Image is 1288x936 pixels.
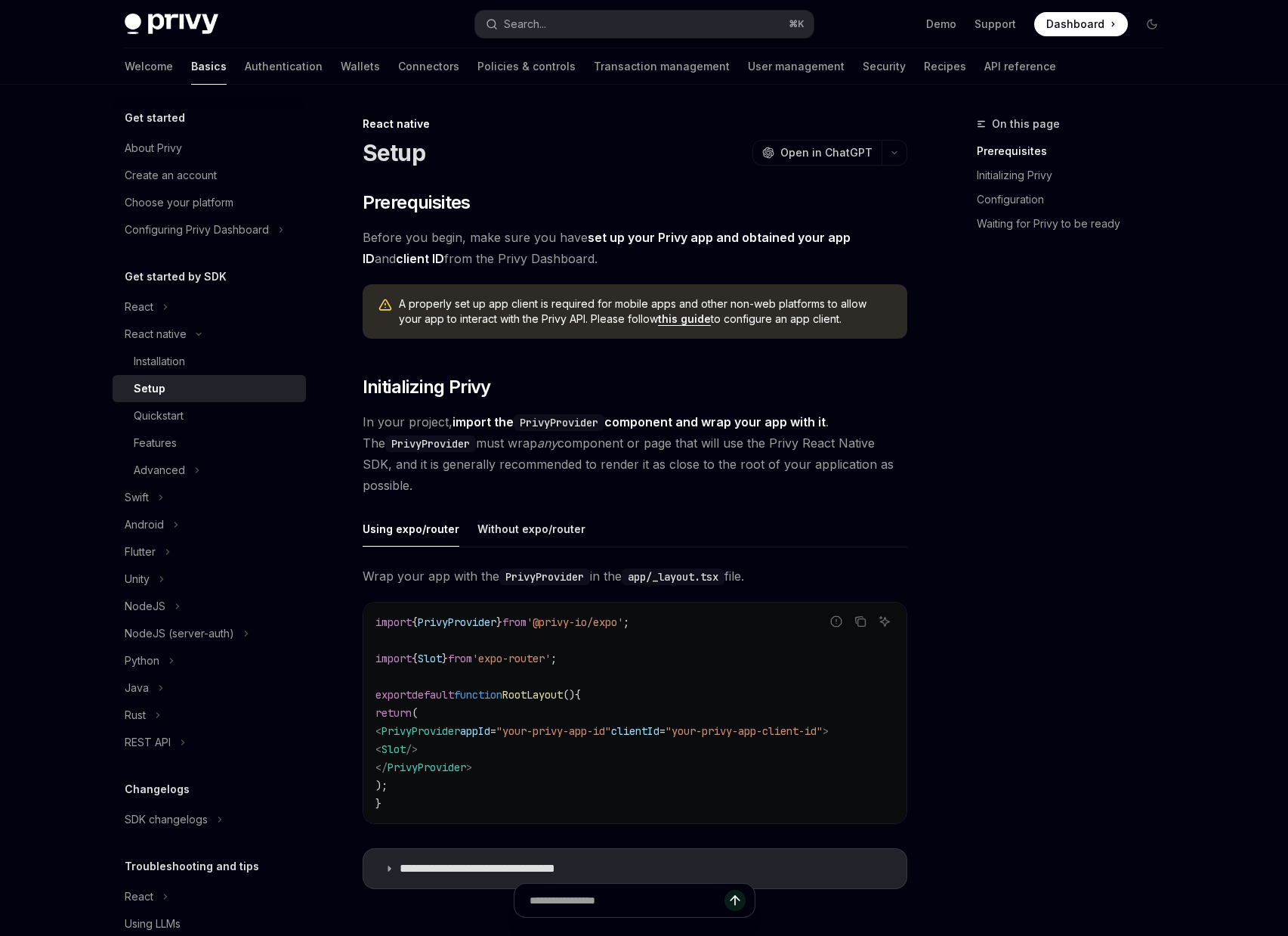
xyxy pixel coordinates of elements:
button: Toggle Rust section [113,702,306,729]
span: A properly set up app client is required for mobile apps and other non-web platforms to allow you... [399,296,892,327]
span: Dashboard [1046,17,1104,32]
div: Unity [125,570,150,588]
button: Toggle Java section [113,674,306,702]
span: export [375,688,412,702]
span: Prerequisites [363,191,471,215]
div: Java [125,679,149,697]
span: = [490,724,496,738]
button: Toggle Flutter section [113,538,306,566]
a: Support [974,17,1016,32]
a: Setup [113,375,306,402]
button: Ask AI [875,612,894,631]
span: from [502,615,527,629]
div: NodeJS (server-auth) [125,625,234,643]
div: Swift [125,488,149,507]
button: Toggle Android section [113,511,306,538]
input: Ask a question... [530,884,724,917]
div: Create an account [125,166,217,184]
a: Dashboard [1034,12,1128,36]
span: { [575,688,581,702]
a: Demo [926,17,956,32]
button: Toggle REST API section [113,729,306,756]
button: Toggle Swift section [113,484,306,511]
div: Flutter [125,543,156,561]
span: PrivyProvider [381,724,460,738]
a: client ID [396,251,444,267]
a: User management [748,48,845,85]
h5: Changelogs [125,780,190,798]
div: Search... [504,15,546,33]
a: Recipes [924,48,966,85]
a: API reference [984,48,1056,85]
span: > [466,761,472,774]
svg: Warning [378,298,393,313]
span: /> [406,742,418,756]
a: Welcome [125,48,173,85]
span: < [375,724,381,738]
span: RootLayout [502,688,563,702]
a: Authentication [245,48,323,85]
a: Configuration [977,188,1176,212]
span: Slot [418,652,442,665]
span: function [454,688,502,702]
span: ( [412,706,418,720]
div: React native [125,325,187,343]
a: About Privy [113,135,306,162]
span: return [375,706,412,720]
a: this guide [658,312,711,326]
a: Security [863,48,906,85]
span: "your-privy-app-id" [496,724,611,738]
button: Toggle NodeJS section [113,593,306,620]
a: Installation [113,348,306,375]
div: Quickstart [134,407,184,425]
span: > [823,724,829,738]
button: Open search [475,11,814,38]
div: React [125,298,153,316]
button: Toggle Unity section [113,566,306,593]
span: () [563,688,575,702]
a: Quickstart [113,402,306,429]
span: from [448,652,472,665]
button: Toggle React section [113,293,306,321]
a: Initializing Privy [977,163,1176,188]
a: set up your Privy app and obtained your app ID [363,230,851,267]
div: Rust [125,706,146,724]
div: Configuring Privy Dashboard [125,221,269,239]
span: default [412,688,454,702]
span: import [375,615,412,629]
span: Initializing Privy [363,375,491,399]
img: dark logo [125,14,218,35]
button: Toggle React native section [113,321,306,348]
div: Python [125,652,159,670]
span: In your project, . The must wrap component or page that will use the Privy React Native SDK, and ... [363,411,907,496]
div: Using LLMs [125,915,181,933]
div: SDK changelogs [125,810,208,829]
em: any [537,435,558,451]
a: Prerequisites [977,139,1176,163]
span: '@privy-io/expo' [527,615,623,629]
h5: Troubleshooting and tips [125,857,259,876]
span: } [496,615,502,629]
div: REST API [125,733,171,752]
h1: Setup [363,139,425,166]
span: ; [623,615,629,629]
button: Toggle SDK changelogs section [113,806,306,833]
span: ; [551,652,557,665]
span: { [412,615,418,629]
span: PrivyProvider [388,761,466,774]
div: React [125,888,153,906]
a: Wallets [341,48,380,85]
code: PrivyProvider [499,569,590,585]
span: ⌘ K [789,18,805,30]
a: Features [113,429,306,457]
span: On this page [992,115,1060,133]
button: Toggle Configuring Privy Dashboard section [113,216,306,243]
div: Advanced [134,461,185,479]
div: Features [134,434,177,452]
span: Before you begin, make sure you have and from the Privy Dashboard. [363,227,907,269]
span: clientId [611,724,659,738]
div: Android [125,516,164,534]
a: Waiting for Privy to be ready [977,212,1176,236]
button: Toggle Advanced section [113,457,306,484]
code: PrivyProvider [385,435,476,452]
